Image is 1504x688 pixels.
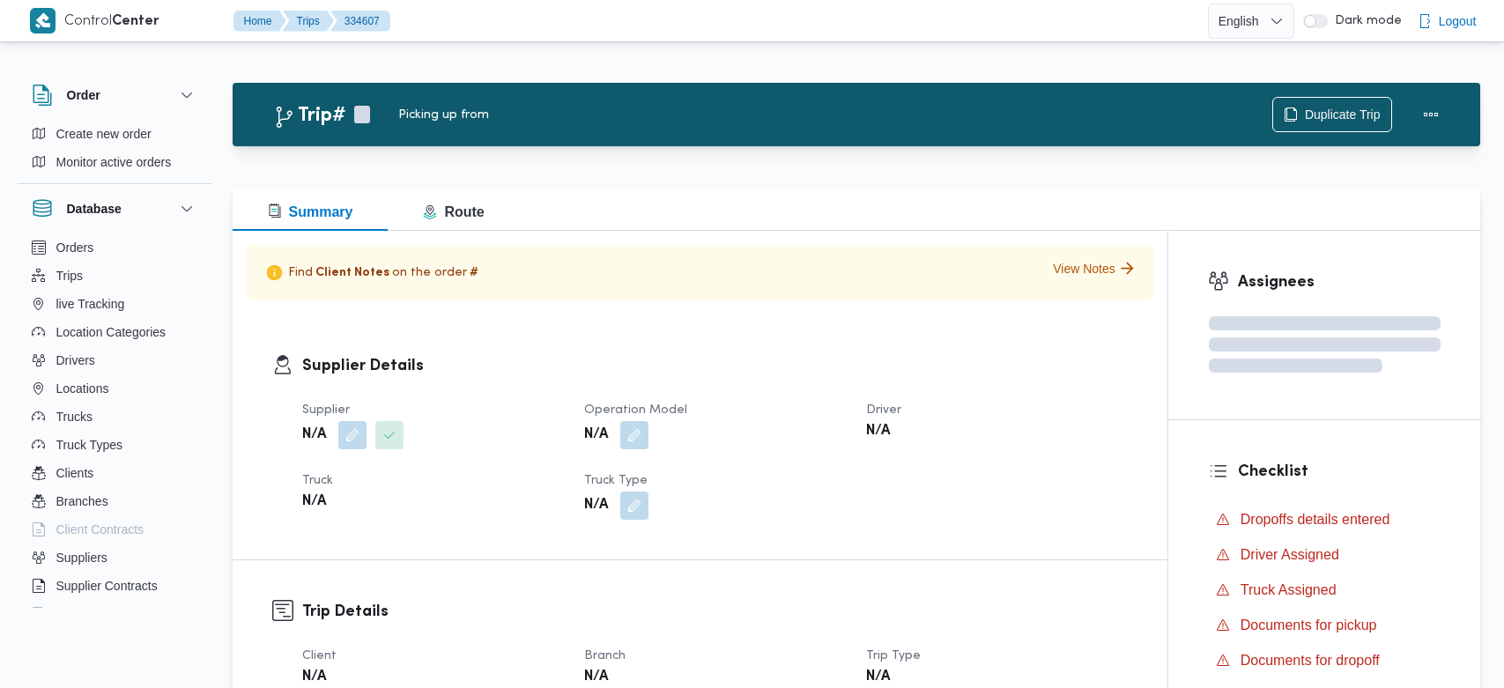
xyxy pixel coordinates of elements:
button: Logout [1411,4,1484,39]
span: Documents for pickup [1241,618,1377,633]
span: Drivers [56,350,95,371]
span: Dropoffs details entered [1241,509,1390,530]
span: Orders [56,237,94,258]
button: Drivers [25,346,204,374]
b: N/A [584,425,608,446]
span: Supplier Contracts [56,575,158,596]
button: Monitor active orders [25,148,204,176]
button: Locations [25,374,204,403]
h3: Trip Details [302,600,1128,624]
b: N/A [302,667,326,688]
button: Truck Assigned [1209,576,1441,604]
b: N/A [302,492,326,513]
span: Documents for pickup [1241,615,1377,636]
button: Order [32,85,197,106]
span: # [470,266,478,280]
button: Trucks [25,403,204,431]
span: Suppliers [56,547,107,568]
span: Truck Types [56,434,122,455]
b: N/A [866,421,890,442]
span: Driver Assigned [1241,544,1339,566]
button: Database [32,198,197,219]
span: Location Categories [56,322,167,343]
button: Trips [283,11,334,32]
button: Trips [25,262,204,290]
span: Dark mode [1328,14,1402,28]
span: Devices [56,603,100,625]
button: Orders [25,233,204,262]
button: Location Categories [25,318,204,346]
b: N/A [866,667,890,688]
span: Truck [302,475,333,486]
span: Trips [56,265,84,286]
span: Duplicate Trip [1305,104,1381,125]
button: Clients [25,459,204,487]
h3: Assignees [1238,270,1441,294]
span: Driver Assigned [1241,547,1339,562]
button: Client Contracts [25,515,204,544]
b: Center [112,15,159,28]
p: Find on the order [261,259,481,286]
span: Truck Assigned [1241,580,1337,601]
span: Summary [268,204,353,219]
h3: Order [67,85,100,106]
button: Suppliers [25,544,204,572]
b: N/A [584,667,608,688]
button: Supplier Contracts [25,572,204,600]
button: Truck Types [25,431,204,459]
h3: Checklist [1238,460,1441,484]
h3: Database [67,198,122,219]
span: Trip Type [866,650,921,662]
span: Clients [56,462,94,484]
button: Documents for pickup [1209,611,1441,640]
button: Branches [25,487,204,515]
span: Logout [1439,11,1477,32]
b: N/A [584,495,608,516]
button: Driver Assigned [1209,541,1441,569]
button: Devices [25,600,204,628]
h3: Supplier Details [302,354,1128,378]
span: Branches [56,491,108,512]
span: Monitor active orders [56,152,172,173]
button: Home [233,11,286,32]
div: Picking up from [398,106,1272,124]
span: Locations [56,378,109,399]
span: Truck Assigned [1241,582,1337,597]
span: Operation Model [584,404,687,416]
span: Client Contracts [56,519,144,540]
button: Duplicate Trip [1272,97,1392,132]
button: Dropoffs details entered [1209,506,1441,534]
span: Documents for dropoff [1241,653,1380,668]
span: Truck Type [584,475,648,486]
span: Documents for dropoff [1241,650,1380,671]
span: Driver [866,404,901,416]
button: live Tracking [25,290,204,318]
span: Branch [584,650,626,662]
div: Database [18,233,211,615]
button: Actions [1413,97,1448,132]
button: View Notes [1053,259,1139,277]
button: 334607 [330,11,390,32]
span: Create new order [56,123,152,144]
span: Client [302,650,337,662]
span: Client Notes [315,266,389,280]
span: Dropoffs details entered [1241,512,1390,527]
span: live Tracking [56,293,125,314]
span: Supplier [302,404,350,416]
button: Documents for dropoff [1209,647,1441,675]
b: N/A [302,425,326,446]
button: Create new order [25,120,204,148]
div: Order [18,120,211,183]
img: X8yXhbKr1z7QwAAAABJRU5ErkJggg== [30,8,56,33]
h2: Trip# [273,105,345,128]
span: Route [423,204,484,219]
span: Trucks [56,406,93,427]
